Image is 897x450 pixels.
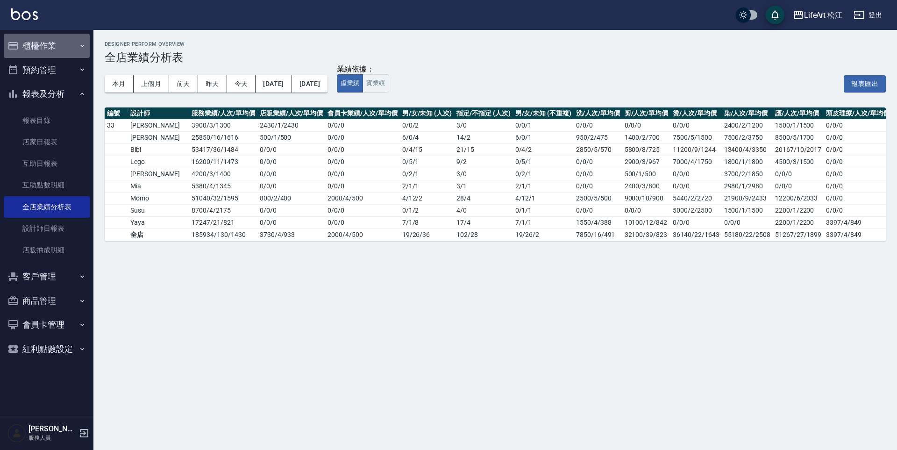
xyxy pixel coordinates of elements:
[325,204,399,216] td: 0 / 0 / 0
[105,107,892,241] table: a dense table
[670,204,721,216] td: 5000/2/2500
[4,337,90,361] button: 紅利點數設定
[256,75,292,93] button: [DATE]
[325,180,399,192] td: 0 / 0 / 0
[773,216,824,229] td: 2200/1/2200
[622,168,671,180] td: 500/1/500
[574,204,622,216] td: 0/0/0
[804,9,843,21] div: LifeArt 松江
[28,434,76,442] p: 服務人員
[189,204,257,216] td: 8700 / 4 / 2175
[325,192,399,204] td: 2000 / 4 / 500
[4,131,90,153] a: 店家日報表
[773,156,824,168] td: 4500/3/1500
[574,131,622,143] td: 950/2/475
[850,7,886,24] button: 登出
[574,168,622,180] td: 0/0/0
[454,216,513,229] td: 17 / 4
[454,156,513,168] td: 9 / 2
[513,107,574,120] th: 男/女/未知 (不重複)
[400,107,454,120] th: 男/女/未知 (人次)
[824,168,891,180] td: 0/0/0
[169,75,198,93] button: 前天
[257,192,325,204] td: 800 / 2 / 400
[28,424,76,434] h5: [PERSON_NAME]
[4,289,90,313] button: 商品管理
[325,107,399,120] th: 會員卡業績/人次/單均價
[773,229,824,241] td: 51267/27/1899
[824,204,891,216] td: 0/0/0
[513,156,574,168] td: 0 / 5 / 1
[824,216,891,229] td: 3397/4/849
[670,156,721,168] td: 7000/4/1750
[189,216,257,229] td: 17247 / 21 / 821
[622,156,671,168] td: 2900/3/967
[513,192,574,204] td: 4 / 12 / 1
[257,216,325,229] td: 0 / 0 / 0
[454,229,513,241] td: 102 / 28
[722,180,773,192] td: 2980/1/2980
[400,216,454,229] td: 7 / 1 / 8
[400,180,454,192] td: 2 / 1 / 1
[325,131,399,143] td: 0 / 0 / 0
[257,229,325,241] td: 3730 / 4 / 933
[325,229,399,241] td: 2000 / 4 / 500
[824,107,891,120] th: 頭皮理療/人次/單均價
[824,180,891,192] td: 0/0/0
[773,192,824,204] td: 12200/6/2033
[574,192,622,204] td: 2500/5/500
[622,180,671,192] td: 2400/3/800
[105,51,886,64] h3: 全店業績分析表
[574,229,622,241] td: 7850/16/491
[325,168,399,180] td: 0 / 0 / 0
[227,75,256,93] button: 今天
[824,156,891,168] td: 0/0/0
[4,58,90,82] button: 預約管理
[454,168,513,180] td: 3 / 0
[128,156,189,168] td: Lego
[513,229,574,241] td: 19 / 26 / 2
[128,131,189,143] td: [PERSON_NAME]
[189,143,257,156] td: 53417 / 36 / 1484
[670,119,721,131] td: 0/0/0
[257,143,325,156] td: 0 / 0 / 0
[574,156,622,168] td: 0/0/0
[4,313,90,337] button: 會員卡管理
[454,204,513,216] td: 4 / 0
[513,119,574,131] td: 0 / 0 / 1
[670,229,721,241] td: 36140/22/1643
[400,156,454,168] td: 0 / 5 / 1
[722,107,773,120] th: 染/人次/單均價
[189,192,257,204] td: 51040 / 32 / 1595
[454,107,513,120] th: 指定/不指定 (人次)
[622,229,671,241] td: 32100/39/823
[105,107,128,120] th: 編號
[128,229,189,241] td: 全店
[128,192,189,204] td: Momo
[824,143,891,156] td: 0/0/0
[189,156,257,168] td: 16200 / 11 / 1473
[670,180,721,192] td: 0/0/0
[400,204,454,216] td: 0 / 1 / 2
[4,34,90,58] button: 櫃檯作業
[622,216,671,229] td: 10100/12/842
[128,107,189,120] th: 設計師
[454,192,513,204] td: 28 / 4
[400,143,454,156] td: 0 / 4 / 15
[773,143,824,156] td: 20167/10/2017
[766,6,784,24] button: save
[722,216,773,229] td: 0/0/0
[574,180,622,192] td: 0/0/0
[670,131,721,143] td: 7500/5/1500
[400,168,454,180] td: 0 / 2 / 1
[128,216,189,229] td: Yaya
[824,229,891,241] td: 3397/4/849
[622,204,671,216] td: 0/0/0
[722,204,773,216] td: 1500/1/1500
[189,180,257,192] td: 5380 / 4 / 1345
[400,119,454,131] td: 0 / 0 / 2
[128,168,189,180] td: [PERSON_NAME]
[513,168,574,180] td: 0 / 2 / 1
[257,131,325,143] td: 500 / 1 / 500
[4,110,90,131] a: 報表目錄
